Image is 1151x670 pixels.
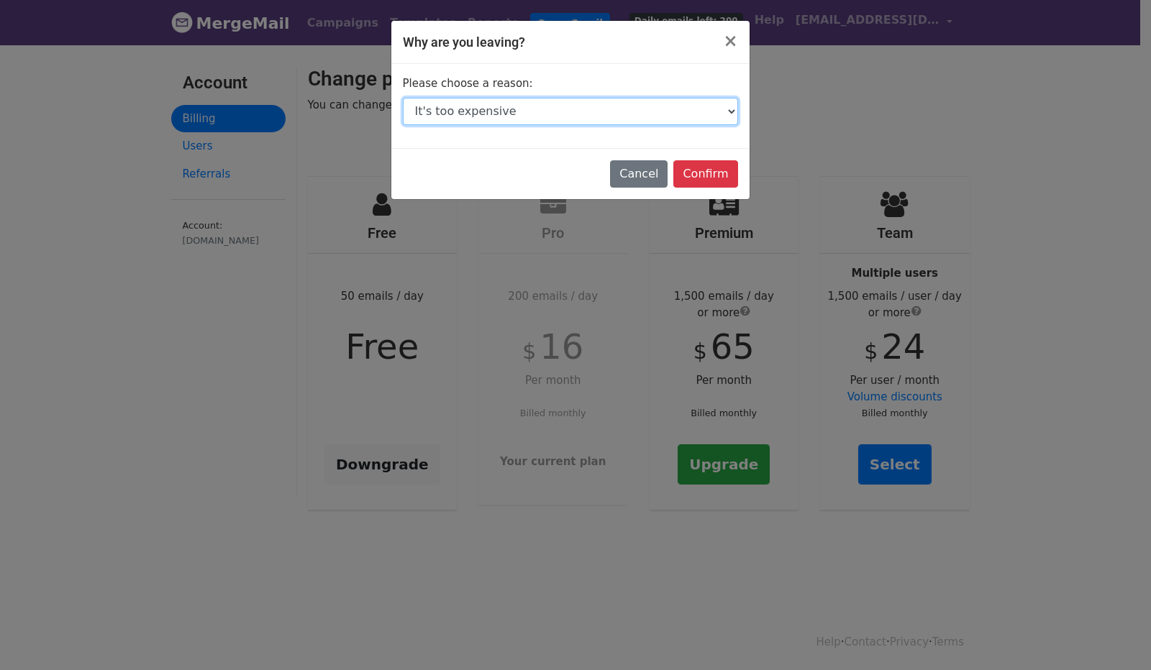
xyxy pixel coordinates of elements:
[403,75,533,92] label: Please choose a reason:
[673,160,737,188] input: Confirm
[723,31,737,51] span: ×
[403,32,525,52] h5: Why are you leaving?
[610,160,668,188] button: Cancel
[1079,601,1151,670] iframe: Chat Widget
[711,21,749,61] button: Close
